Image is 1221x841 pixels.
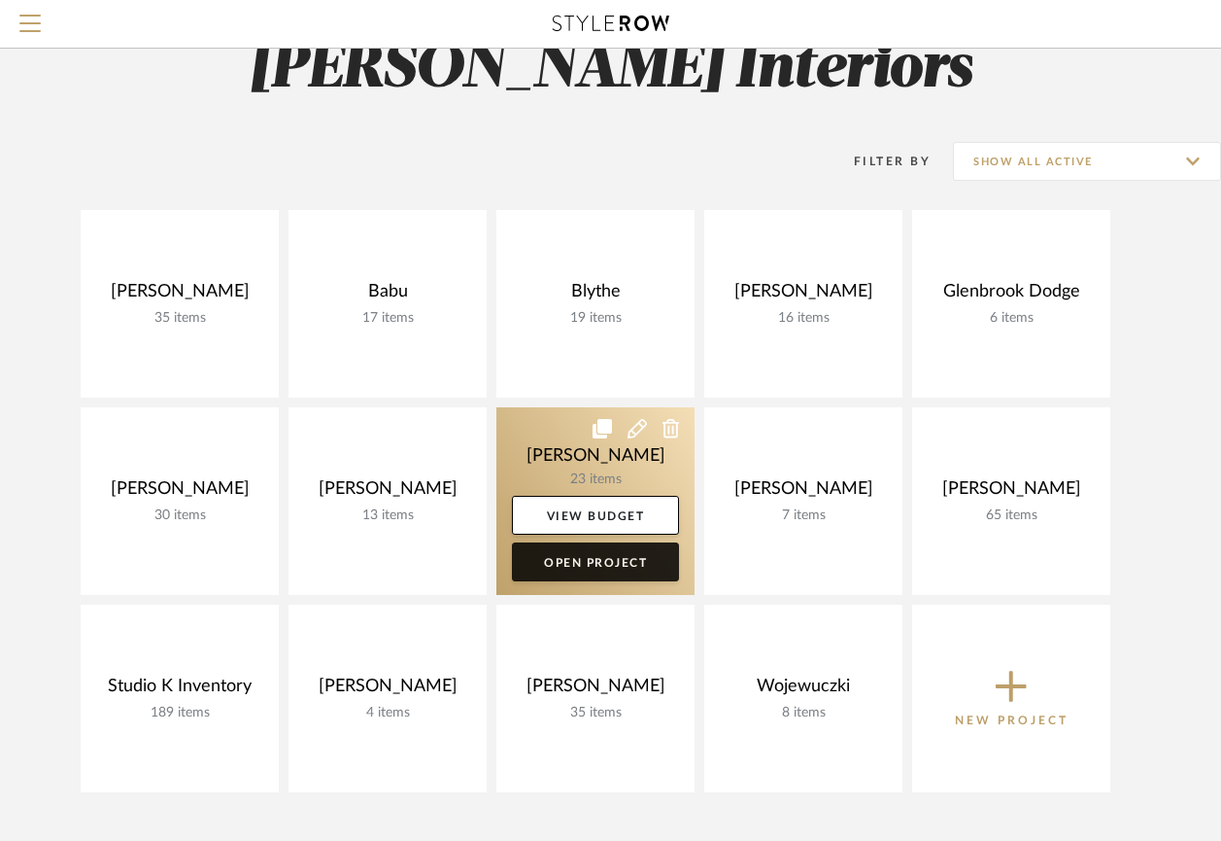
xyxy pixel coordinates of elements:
button: New Project [912,605,1110,792]
div: 7 items [720,508,887,524]
div: Blythe [512,281,679,310]
div: [PERSON_NAME] [720,281,887,310]
a: View Budget [512,496,679,535]
p: New Project [955,711,1068,730]
div: 19 items [512,310,679,327]
div: 6 items [928,310,1095,327]
div: 16 items [720,310,887,327]
div: Filter By [829,152,931,171]
a: Open Project [512,543,679,581]
div: 30 items [96,508,263,524]
div: 13 items [304,508,471,524]
div: 17 items [304,310,471,327]
div: Glenbrook Dodge [928,281,1095,310]
div: 35 items [512,705,679,721]
div: Wojewuczki [720,676,887,705]
div: [PERSON_NAME] [304,478,471,508]
div: [PERSON_NAME] [720,478,887,508]
div: 35 items [96,310,263,327]
div: [PERSON_NAME] [304,676,471,705]
div: Studio K Inventory [96,676,263,705]
div: Babu [304,281,471,310]
div: [PERSON_NAME] [96,281,263,310]
div: [PERSON_NAME] [928,478,1095,508]
div: 65 items [928,508,1095,524]
div: 8 items [720,705,887,721]
div: [PERSON_NAME] [96,478,263,508]
div: [PERSON_NAME] [512,676,679,705]
div: 189 items [96,705,263,721]
div: 4 items [304,705,471,721]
